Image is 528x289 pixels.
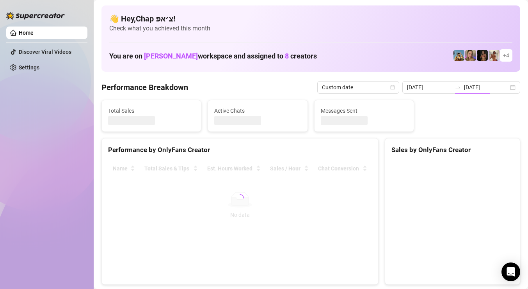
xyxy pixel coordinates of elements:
[108,145,372,155] div: Performance by OnlyFans Creator
[455,84,461,90] span: to
[109,24,512,33] span: Check what you achieved this month
[407,83,452,92] input: Start date
[144,52,198,60] span: [PERSON_NAME]
[322,82,395,93] span: Custom date
[19,64,39,71] a: Settings
[321,106,407,115] span: Messages Sent
[455,84,461,90] span: swap-right
[109,52,317,60] h1: You are on workspace and assigned to creators
[465,50,476,61] img: Cherry
[501,262,520,281] div: Open Intercom Messenger
[464,83,508,92] input: End date
[19,49,71,55] a: Discover Viral Videos
[477,50,488,61] img: the_bohema
[101,82,188,93] h4: Performance Breakdown
[19,30,34,36] a: Home
[489,50,500,61] img: Green
[453,50,464,61] img: Babydanix
[503,51,509,60] span: + 4
[285,52,289,60] span: 8
[391,145,514,155] div: Sales by OnlyFans Creator
[109,13,512,24] h4: 👋 Hey, Chap צ׳אפ !
[6,12,65,20] img: logo-BBDzfeDw.svg
[390,85,395,90] span: calendar
[236,194,244,202] span: loading
[214,106,301,115] span: Active Chats
[108,106,195,115] span: Total Sales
